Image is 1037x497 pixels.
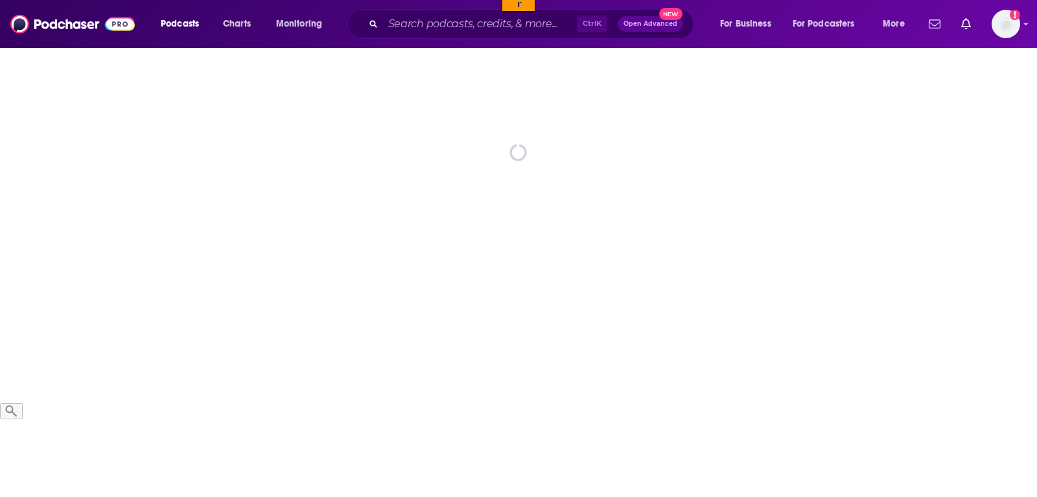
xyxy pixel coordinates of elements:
[577,16,607,32] span: Ctrl K
[992,10,1020,38] img: User Profile
[161,15,199,33] span: Podcasts
[784,14,874,34] button: open menu
[623,21,677,27] span: Open Advanced
[152,14,216,34] button: open menu
[276,15,322,33] span: Monitoring
[793,15,855,33] span: For Podcasters
[1010,10,1020,20] svg: Add a profile image
[659,8,682,20] span: New
[924,13,946,35] a: Show notifications dropdown
[883,15,905,33] span: More
[618,16,683,32] button: Open AdvancedNew
[992,10,1020,38] span: Logged in as HLodeiro
[267,14,339,34] button: open menu
[215,14,259,34] a: Charts
[992,10,1020,38] button: Show profile menu
[874,14,921,34] button: open menu
[360,9,706,39] div: Search podcasts, credits, & more...
[10,12,135,36] img: Podchaser - Follow, Share and Rate Podcasts
[720,15,771,33] span: For Business
[711,14,787,34] button: open menu
[223,15,251,33] span: Charts
[383,14,577,34] input: Search podcasts, credits, & more...
[956,13,976,35] a: Show notifications dropdown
